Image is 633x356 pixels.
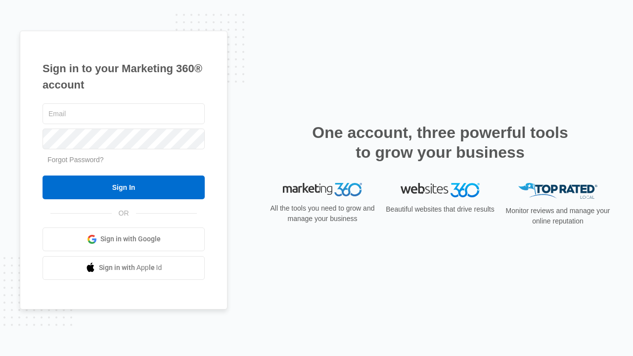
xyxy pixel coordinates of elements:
[267,203,378,224] p: All the tools you need to grow and manage your business
[401,183,480,197] img: Websites 360
[43,103,205,124] input: Email
[43,227,205,251] a: Sign in with Google
[43,256,205,280] a: Sign in with Apple Id
[502,206,613,226] p: Monitor reviews and manage your online reputation
[43,60,205,93] h1: Sign in to your Marketing 360® account
[112,208,136,219] span: OR
[100,234,161,244] span: Sign in with Google
[283,183,362,197] img: Marketing 360
[309,123,571,162] h2: One account, three powerful tools to grow your business
[43,176,205,199] input: Sign In
[385,204,496,215] p: Beautiful websites that drive results
[47,156,104,164] a: Forgot Password?
[518,183,597,199] img: Top Rated Local
[99,263,162,273] span: Sign in with Apple Id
